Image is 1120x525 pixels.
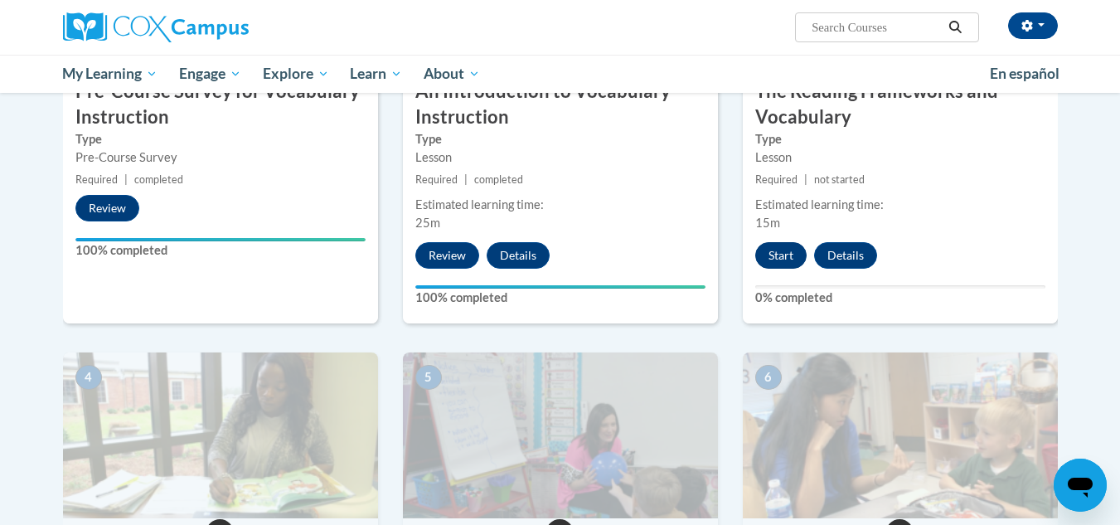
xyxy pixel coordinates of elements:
[75,130,366,148] label: Type
[755,242,807,269] button: Start
[415,365,442,390] span: 5
[415,285,705,289] div: Your progress
[75,195,139,221] button: Review
[464,173,468,186] span: |
[415,196,705,214] div: Estimated learning time:
[403,79,718,130] h3: An Introduction to Vocabulary Instruction
[179,64,241,84] span: Engage
[38,55,1083,93] div: Main menu
[63,352,378,518] img: Course Image
[75,241,366,260] label: 100% completed
[415,173,458,186] span: Required
[990,65,1059,82] span: En español
[52,55,169,93] a: My Learning
[63,12,378,42] a: Cox Campus
[743,352,1058,518] img: Course Image
[134,173,183,186] span: completed
[810,17,943,37] input: Search Courses
[755,289,1045,307] label: 0% completed
[124,173,128,186] span: |
[168,55,252,93] a: Engage
[75,173,118,186] span: Required
[755,130,1045,148] label: Type
[474,173,523,186] span: completed
[755,365,782,390] span: 6
[62,64,158,84] span: My Learning
[424,64,480,84] span: About
[415,148,705,167] div: Lesson
[755,148,1045,167] div: Lesson
[415,216,440,230] span: 25m
[403,352,718,518] img: Course Image
[413,55,491,93] a: About
[75,365,102,390] span: 4
[1054,459,1107,512] iframe: Button to launch messaging window
[263,64,329,84] span: Explore
[943,17,967,37] button: Search
[415,289,705,307] label: 100% completed
[814,242,877,269] button: Details
[350,64,402,84] span: Learn
[339,55,413,93] a: Learn
[252,55,340,93] a: Explore
[804,173,807,186] span: |
[1008,12,1058,39] button: Account Settings
[755,216,780,230] span: 15m
[63,12,249,42] img: Cox Campus
[979,56,1070,91] a: En español
[415,242,479,269] button: Review
[743,79,1058,130] h3: The Reading Frameworks and Vocabulary
[755,173,798,186] span: Required
[755,196,1045,214] div: Estimated learning time:
[415,130,705,148] label: Type
[487,242,550,269] button: Details
[63,79,378,130] h3: Pre-Course Survey for Vocabulary Instruction
[75,238,366,241] div: Your progress
[814,173,865,186] span: not started
[75,148,366,167] div: Pre-Course Survey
